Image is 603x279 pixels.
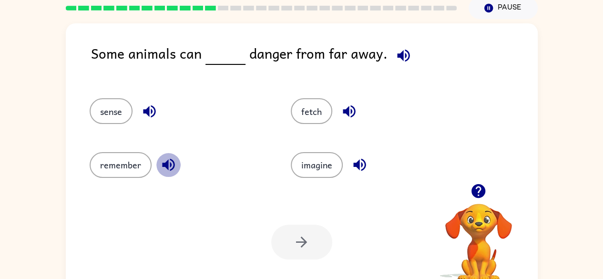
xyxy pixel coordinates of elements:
[90,152,152,178] button: remember
[291,98,332,124] button: fetch
[90,98,133,124] button: sense
[291,152,343,178] button: imagine
[91,42,538,79] div: Some animals can danger from far away.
